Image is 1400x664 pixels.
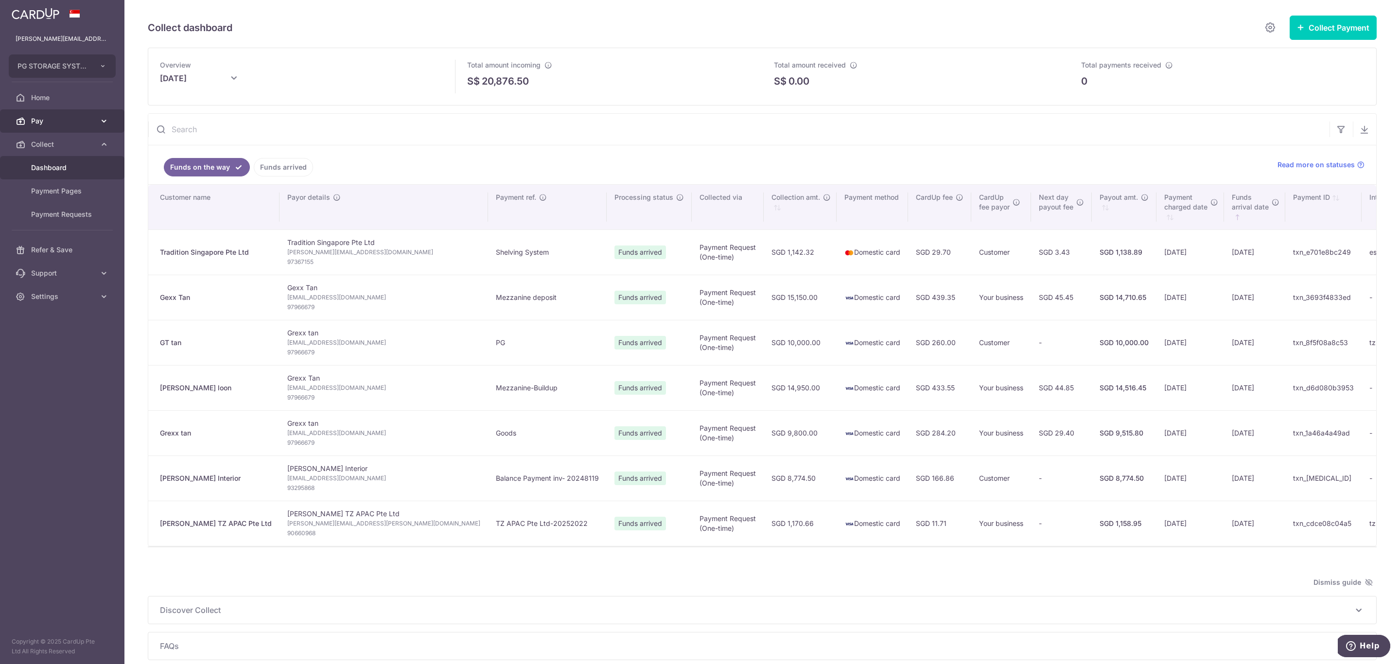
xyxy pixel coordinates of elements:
span: Payout amt. [1100,192,1138,202]
span: S$ [774,74,787,88]
td: [DATE] [1224,501,1285,546]
th: Collection amt. : activate to sort column ascending [764,185,837,229]
img: visa-sm-192604c4577d2d35970c8ed26b86981c2741ebd56154ab54ad91a526f0f24972.png [844,293,854,303]
div: Tradition Singapore Pte Ltd [160,247,272,257]
td: SGD 45.45 [1031,275,1092,320]
h5: Collect dashboard [148,20,232,35]
a: Funds arrived [254,158,313,176]
td: SGD 1,170.66 [764,501,837,546]
span: Help [22,7,42,16]
span: 97966679 [287,348,480,357]
span: [EMAIL_ADDRESS][DOMAIN_NAME] [287,338,480,348]
div: [PERSON_NAME] Interior [160,473,272,483]
span: 93295868 [287,483,480,493]
td: Payment Request (One-time) [692,229,764,275]
div: SGD 9,515.80 [1100,428,1149,438]
td: Payment Request (One-time) [692,501,764,546]
div: GT tan [160,338,272,348]
p: 0 [1081,74,1087,88]
span: 97966679 [287,438,480,448]
iframe: Opens a widget where you can find more information [1338,635,1390,659]
span: 97966679 [287,302,480,312]
button: Collect Payment [1290,16,1377,40]
td: Your business [971,410,1031,455]
button: PG STORAGE SYSTEMS PTE. LTD. [9,54,116,78]
span: Funds arrival date [1232,192,1269,212]
td: Domestic card [837,501,908,546]
td: Grexx tan [280,320,488,365]
th: Collected via [692,185,764,229]
td: Domestic card [837,365,908,410]
div: SGD 14,710.65 [1100,293,1149,302]
td: Payment Request (One-time) [692,410,764,455]
td: SGD 14,950.00 [764,365,837,410]
span: [PERSON_NAME][EMAIL_ADDRESS][PERSON_NAME][DOMAIN_NAME] [287,519,480,528]
div: SGD 8,774.50 [1100,473,1149,483]
span: Payment Pages [31,186,95,196]
td: Mezzanine deposit [488,275,607,320]
p: 0.00 [788,74,809,88]
th: Next daypayout fee [1031,185,1092,229]
span: Payment Requests [31,210,95,219]
div: SGD 10,000.00 [1100,338,1149,348]
td: [DATE] [1224,320,1285,365]
td: SGD 11.71 [908,501,971,546]
div: SGD 1,138.89 [1100,247,1149,257]
td: Tradition Singapore Pte Ltd [280,229,488,275]
img: visa-sm-192604c4577d2d35970c8ed26b86981c2741ebd56154ab54ad91a526f0f24972.png [844,429,854,438]
td: [DATE] [1156,455,1224,501]
span: [EMAIL_ADDRESS][DOMAIN_NAME] [287,473,480,483]
td: Mezzanine-Buildup [488,365,607,410]
th: Payment method [837,185,908,229]
td: Payment Request (One-time) [692,275,764,320]
td: txn_d6d080b3953 [1285,365,1362,410]
th: Payor details [280,185,488,229]
div: [PERSON_NAME] loon [160,383,272,393]
a: Funds on the way [164,158,250,176]
span: 97367155 [287,257,480,267]
div: SGD 14,516.45 [1100,383,1149,393]
td: txn_[MEDICAL_ID] [1285,455,1362,501]
span: [EMAIL_ADDRESS][DOMAIN_NAME] [287,428,480,438]
span: Payor details [287,192,330,202]
span: 97966679 [287,393,480,402]
a: Read more on statuses [1277,160,1365,170]
th: Payment ref. [488,185,607,229]
td: SGD 166.86 [908,455,971,501]
p: 20,876.50 [482,74,529,88]
td: [DATE] [1156,365,1224,410]
td: Domestic card [837,275,908,320]
div: Grexx tan [160,428,272,438]
span: Collect [31,140,95,149]
td: SGD 284.20 [908,410,971,455]
input: Search [148,114,1330,145]
span: Funds arrived [614,245,666,259]
span: Total amount incoming [467,61,541,69]
td: SGD 260.00 [908,320,971,365]
span: [EMAIL_ADDRESS][DOMAIN_NAME] [287,383,480,393]
td: Grexx Tan [280,365,488,410]
td: [PERSON_NAME] Interior [280,455,488,501]
td: Payment Request (One-time) [692,320,764,365]
th: Paymentcharged date : activate to sort column ascending [1156,185,1224,229]
th: Customer name [148,185,280,229]
td: SGD 439.35 [908,275,971,320]
span: Total payments received [1081,61,1161,69]
img: visa-sm-192604c4577d2d35970c8ed26b86981c2741ebd56154ab54ad91a526f0f24972.png [844,474,854,484]
td: txn_1a46a4a49ad [1285,410,1362,455]
span: FAQs [160,640,1353,652]
td: [DATE] [1156,501,1224,546]
td: [DATE] [1224,275,1285,320]
td: [DATE] [1156,410,1224,455]
td: SGD 8,774.50 [764,455,837,501]
td: Domestic card [837,455,908,501]
td: [DATE] [1224,410,1285,455]
span: Pay [31,116,95,126]
td: SGD 29.70 [908,229,971,275]
div: Gexx Tan [160,293,272,302]
p: FAQs [160,640,1365,652]
td: Domestic card [837,320,908,365]
td: Payment Request (One-time) [692,365,764,410]
span: Dismiss guide [1313,577,1373,588]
